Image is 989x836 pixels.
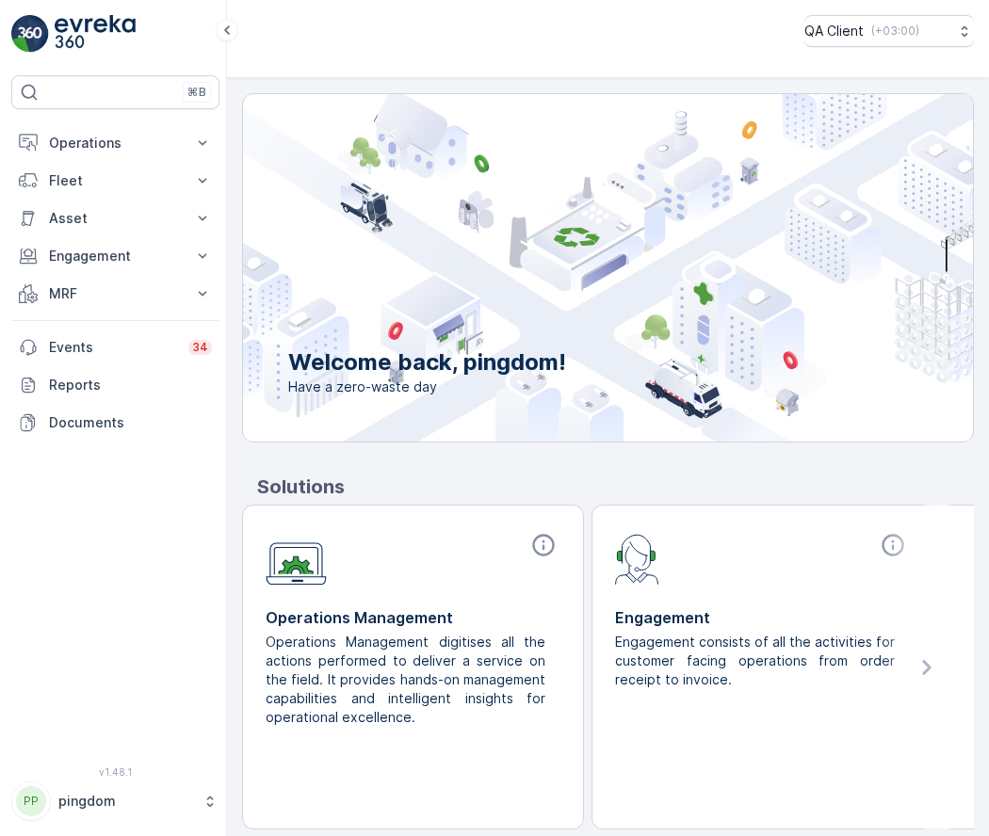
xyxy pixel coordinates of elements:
[187,85,206,100] p: ⌘B
[11,124,219,162] button: Operations
[11,404,219,442] a: Documents
[49,171,182,190] p: Fleet
[257,473,974,501] p: Solutions
[16,786,46,816] div: PP
[192,340,208,355] p: 34
[266,633,545,727] p: Operations Management digitises all the actions performed to deliver a service on the field. It p...
[266,532,327,586] img: module-icon
[49,284,182,303] p: MRF
[158,94,973,442] img: city illustration
[11,366,219,404] a: Reports
[804,15,974,47] button: QA Client(+03:00)
[871,24,919,39] p: ( +03:00 )
[266,606,560,629] p: Operations Management
[49,413,212,432] p: Documents
[288,378,566,396] span: Have a zero-waste day
[11,329,219,366] a: Events34
[55,15,136,53] img: logo_light-DOdMpM7g.png
[11,766,219,778] span: v 1.48.1
[49,247,182,265] p: Engagement
[11,15,49,53] img: logo
[49,134,182,153] p: Operations
[804,22,864,40] p: QA Client
[288,347,566,378] p: Welcome back, pingdom!
[11,162,219,200] button: Fleet
[49,376,212,394] p: Reports
[49,338,177,357] p: Events
[615,633,895,689] p: Engagement consists of all the activities for customer facing operations from order receipt to in...
[11,200,219,237] button: Asset
[615,532,659,585] img: module-icon
[11,781,219,821] button: PPpingdom
[11,275,219,313] button: MRF
[615,606,910,629] p: Engagement
[49,209,182,228] p: Asset
[11,237,219,275] button: Engagement
[58,792,193,811] p: pingdom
